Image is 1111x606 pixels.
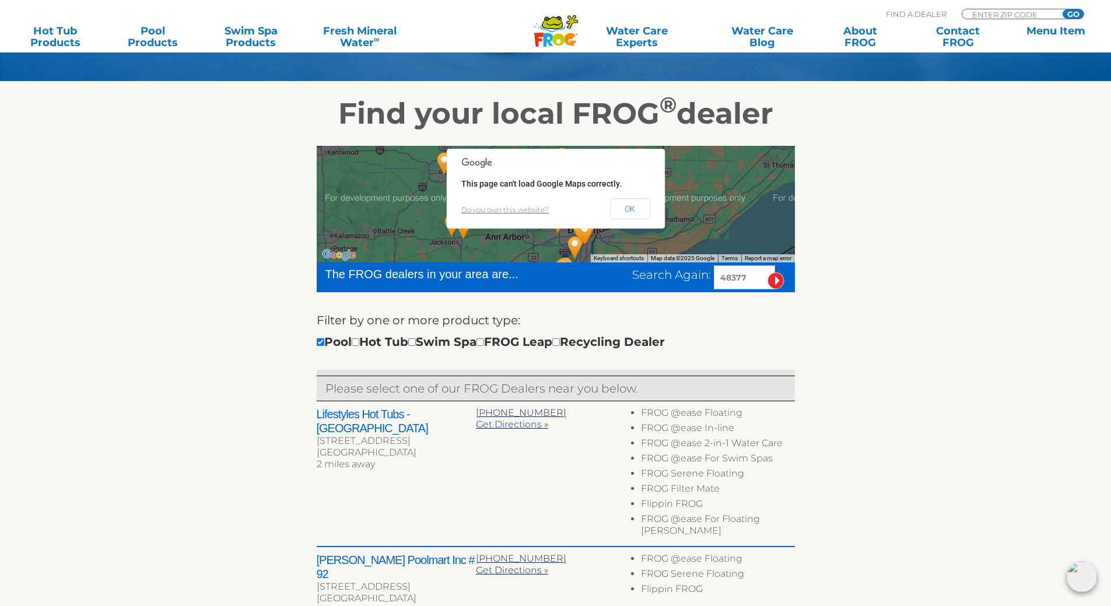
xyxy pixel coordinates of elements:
[641,568,794,583] li: FROG Serene Floating
[1012,25,1099,48] a: Menu Item
[320,247,358,262] a: Open this area in Google Maps (opens a new window)
[641,407,794,422] li: FROG @ease Floating
[719,25,805,48] a: Water CareBlog
[641,453,794,468] li: FROG @ease For Swim Spas
[317,581,476,593] div: [STREET_ADDRESS]
[317,458,375,470] span: 2 miles away
[325,379,786,398] p: Please select one of our FROG Dealers near you below.
[431,148,458,179] div: T-N-T Pools Inc - 55 miles away.
[317,311,520,330] label: Filter by one or more product type:
[651,255,714,261] span: Map data ©2025 Google
[610,198,650,219] button: OK
[641,513,794,540] li: FROG @ease For Floating [PERSON_NAME]
[461,205,549,214] a: Do you own this website?
[745,255,791,261] a: Report a map error
[197,96,914,131] h2: Find your local FROG dealer
[12,25,99,48] a: Hot TubProducts
[971,9,1050,19] input: Zip Code Form
[641,468,794,483] li: FROG Serene Floating
[476,553,566,564] a: [PHONE_NUMBER]
[641,422,794,437] li: FROG @ease In-line
[374,34,380,44] sup: ∞
[325,265,560,283] div: The FROG dealers in your area are...
[476,565,548,576] a: Get Directions »
[660,92,677,118] sup: ®
[572,217,598,248] div: Pool Town - Southgate - 25 miles away.
[641,483,794,498] li: FROG Filter Mate
[641,583,794,598] li: Flippin FROG
[562,232,588,263] div: Sunny's Pools & More - Flat Rock - 30 miles away.
[641,553,794,568] li: FROG @ease Floating
[317,593,476,604] div: [GEOGRAPHIC_DATA]
[317,435,476,447] div: [STREET_ADDRESS]
[573,216,600,247] div: Pool Time & Spas - 26 miles away.
[721,255,738,261] a: Terms (opens in new tab)
[641,437,794,453] li: FROG @ease 2-in-1 Water Care
[552,253,579,284] div: Sunny's Pools & More - Monroe - 39 miles away.
[886,9,947,19] p: Find A Dealer
[476,407,566,418] a: [PHONE_NUMBER]
[552,146,579,178] div: Custom Backyard Vacations - 14 miles away.
[549,254,576,285] div: Pool Town - Monroe - 39 miles away.
[553,148,580,180] div: Sunny's Pools & More - Waterford - 13 miles away.
[317,407,476,435] h2: Lifestyles Hot Tubs - [GEOGRAPHIC_DATA]
[317,447,476,458] div: [GEOGRAPHIC_DATA]
[306,25,415,48] a: Fresh MineralWater∞
[914,25,1001,48] a: ContactFROG
[632,268,711,282] span: Search Again:
[816,25,903,48] a: AboutFROG
[594,254,644,262] button: Keyboard shortcuts
[110,25,197,48] a: PoolProducts
[317,332,665,351] div: Pool Hot Tub Swim Spa FROG Leap Recycling Dealer
[461,179,622,188] span: This page can't load Google Maps correctly.
[1063,9,1084,19] input: GO
[320,247,358,262] img: Google
[476,419,548,430] a: Get Directions »
[641,498,794,513] li: Flippin FROG
[767,272,784,289] input: Submit
[208,25,295,48] a: Swim SpaProducts
[566,25,707,48] a: Water CareExperts
[317,553,476,581] h2: [PERSON_NAME] Poolmart Inc # 92
[1067,562,1097,592] img: openIcon
[439,209,465,241] div: Pool Productions - 53 miles away.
